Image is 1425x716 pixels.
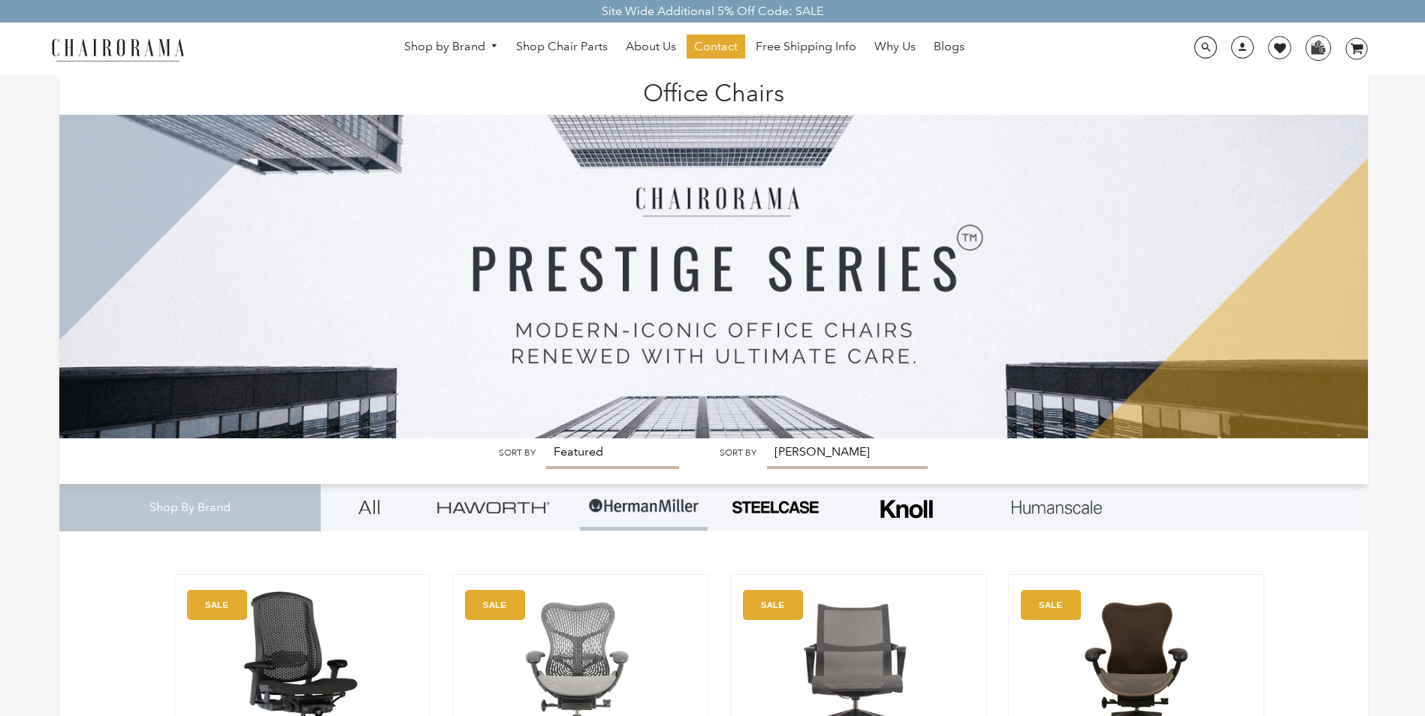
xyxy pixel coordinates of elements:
[761,600,784,609] text: SALE
[687,35,745,59] a: Contact
[483,600,506,609] text: SALE
[332,484,407,531] a: All
[748,35,864,59] a: Free Shipping Info
[756,39,856,55] span: Free Shipping Info
[867,35,923,59] a: Why Us
[694,39,738,55] span: Contact
[397,35,506,59] a: Shop by Brand
[926,35,972,59] a: Blogs
[204,600,228,609] text: SALE
[59,75,1368,438] img: Office Chairs
[516,39,608,55] span: Shop Chair Parts
[587,484,700,529] img: Group-1.png
[618,35,684,59] a: About Us
[74,75,1353,107] h1: Office Chairs
[59,484,321,531] div: Shop By Brand
[720,447,756,459] label: Sort by
[1306,36,1330,59] img: WhatsApp_Image_2024-07-12_at_16.23.01.webp
[730,499,820,516] img: PHOTO-2024-07-09-00-53-10-removebg-preview.png
[437,501,550,513] img: Group_4be16a4b-c81a-4a6e-a540-764d0a8faf6e.png
[1039,600,1062,609] text: SALE
[877,490,937,528] img: Frame_4.png
[257,35,1112,62] nav: DesktopNavigation
[934,39,965,55] span: Blogs
[43,36,193,62] img: chairorama
[874,39,916,55] span: Why Us
[509,35,615,59] a: Shop Chair Parts
[1012,501,1102,514] img: Layer_1_1.png
[626,39,676,55] span: About Us
[499,447,536,459] label: Sort by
